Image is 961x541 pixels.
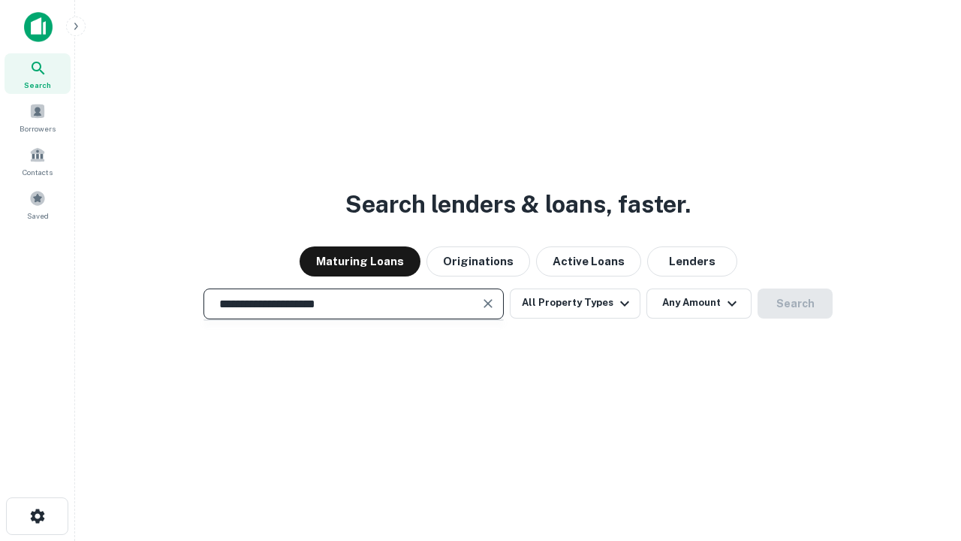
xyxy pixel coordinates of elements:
[345,186,691,222] h3: Search lenders & loans, faster.
[510,289,640,319] button: All Property Types
[300,246,420,277] button: Maturing Loans
[477,293,499,314] button: Clear
[5,97,71,138] a: Borrowers
[5,53,71,94] a: Search
[5,184,71,225] a: Saved
[24,79,51,91] span: Search
[24,12,53,42] img: capitalize-icon.png
[27,210,49,222] span: Saved
[646,289,752,319] button: Any Amount
[536,246,641,277] button: Active Loans
[5,141,71,181] a: Contacts
[23,166,53,178] span: Contacts
[647,246,737,277] button: Lenders
[886,373,961,445] iframe: Chat Widget
[20,122,56,134] span: Borrowers
[426,246,530,277] button: Originations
